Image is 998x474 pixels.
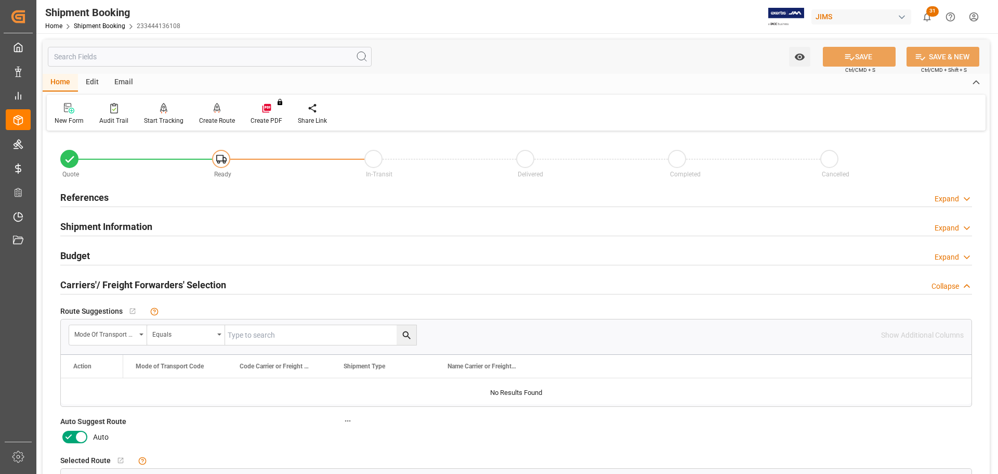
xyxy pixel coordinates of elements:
[341,414,354,428] button: Auto Suggest Route
[907,47,979,67] button: SAVE & NEW
[78,74,107,92] div: Edit
[147,325,225,345] button: open menu
[45,5,180,20] div: Shipment Booking
[845,66,875,74] span: Ctrl/CMD + S
[344,363,385,370] span: Shipment Type
[74,327,136,339] div: Mode of Transport Code
[822,171,849,178] span: Cancelled
[823,47,896,67] button: SAVE
[935,194,959,204] div: Expand
[939,5,962,29] button: Help Center
[60,278,226,292] h2: Carriers'/ Freight Forwarders' Selection
[225,325,416,345] input: Type to search
[152,327,214,339] div: Equals
[60,455,111,466] span: Selected Route
[366,171,392,178] span: In-Transit
[107,74,141,92] div: Email
[931,281,959,292] div: Collapse
[448,363,517,370] span: Name Carrier or Freight Forwarder
[69,325,147,345] button: open menu
[99,116,128,125] div: Audit Trail
[60,306,123,317] span: Route Suggestions
[43,74,78,92] div: Home
[298,116,327,125] div: Share Link
[921,66,967,74] span: Ctrl/CMD + Shift + S
[935,223,959,234] div: Expand
[240,363,309,370] span: Code Carrier or Freight Forwarder
[74,22,125,30] a: Shipment Booking
[789,47,810,67] button: open menu
[768,8,804,26] img: Exertis%20JAM%20-%20Email%20Logo.jpg_1722504956.jpg
[60,190,109,204] h2: References
[199,116,235,125] div: Create Route
[93,432,109,443] span: Auto
[144,116,183,125] div: Start Tracking
[73,363,91,370] div: Action
[55,116,84,125] div: New Form
[811,7,915,27] button: JIMS
[60,249,90,263] h2: Budget
[62,171,79,178] span: Quote
[214,171,231,178] span: Ready
[670,171,701,178] span: Completed
[397,325,416,345] button: search button
[915,5,939,29] button: show 31 new notifications
[60,416,126,427] span: Auto Suggest Route
[926,6,939,17] span: 31
[935,252,959,263] div: Expand
[518,171,543,178] span: Delivered
[136,363,204,370] span: Mode of Transport Code
[45,22,62,30] a: Home
[48,47,372,67] input: Search Fields
[60,220,152,234] h2: Shipment Information
[811,9,911,24] div: JIMS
